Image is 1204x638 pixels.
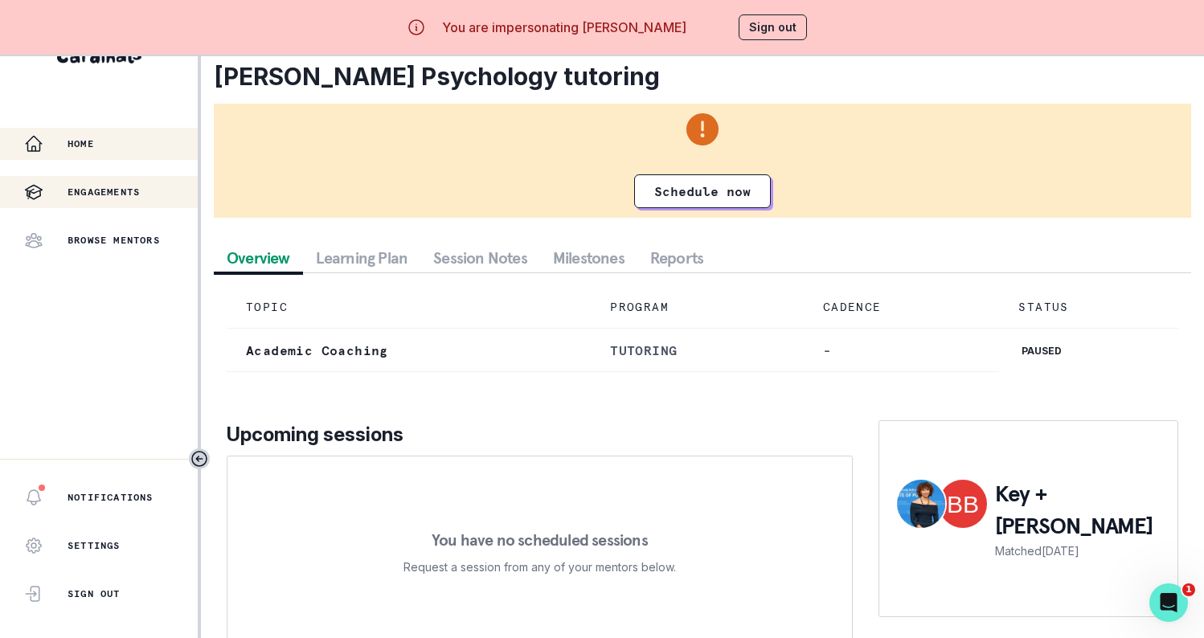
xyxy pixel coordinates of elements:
td: PROGRAM [591,286,804,329]
p: Matched [DATE] [995,542,1161,559]
p: Request a session from any of your mentors below. [403,558,676,577]
button: Sign out [739,14,807,40]
p: You have no scheduled sessions [432,532,648,548]
img: Bryant Berney [939,480,987,528]
p: Upcoming sessions [227,420,853,449]
button: Toggle sidebar [189,448,210,469]
p: Settings [68,539,121,552]
td: Academic Coaching [227,329,591,372]
button: Overview [214,243,303,272]
span: 1 [1182,583,1195,596]
td: tutoring [591,329,804,372]
button: Session Notes [420,243,540,272]
p: Browse Mentors [68,234,160,247]
iframe: Intercom live chat [1149,583,1188,622]
p: Notifications [68,491,154,504]
td: - [804,329,1000,372]
img: Key Williams [897,480,945,528]
span: paused [1018,343,1065,359]
p: Key + [PERSON_NAME] [995,478,1161,542]
a: Schedule now [634,174,771,208]
p: You are impersonating [PERSON_NAME] [442,18,686,37]
p: Home [68,137,94,150]
p: Engagements [68,186,140,198]
button: Milestones [540,243,637,272]
td: STATUS [999,286,1178,329]
td: CADENCE [804,286,1000,329]
h2: [PERSON_NAME] Psychology tutoring [214,62,1191,91]
button: Reports [637,243,716,272]
td: TOPIC [227,286,591,329]
button: Learning Plan [303,243,421,272]
p: Sign Out [68,587,121,600]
